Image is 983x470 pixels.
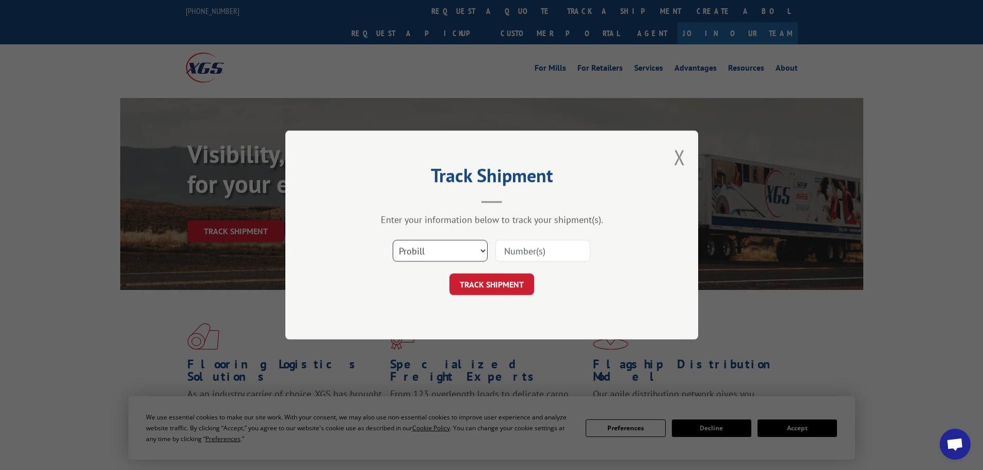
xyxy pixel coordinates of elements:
[449,273,534,295] button: TRACK SHIPMENT
[940,429,971,460] div: Open chat
[337,214,647,225] div: Enter your information below to track your shipment(s).
[495,240,590,262] input: Number(s)
[674,143,685,171] button: Close modal
[337,168,647,188] h2: Track Shipment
